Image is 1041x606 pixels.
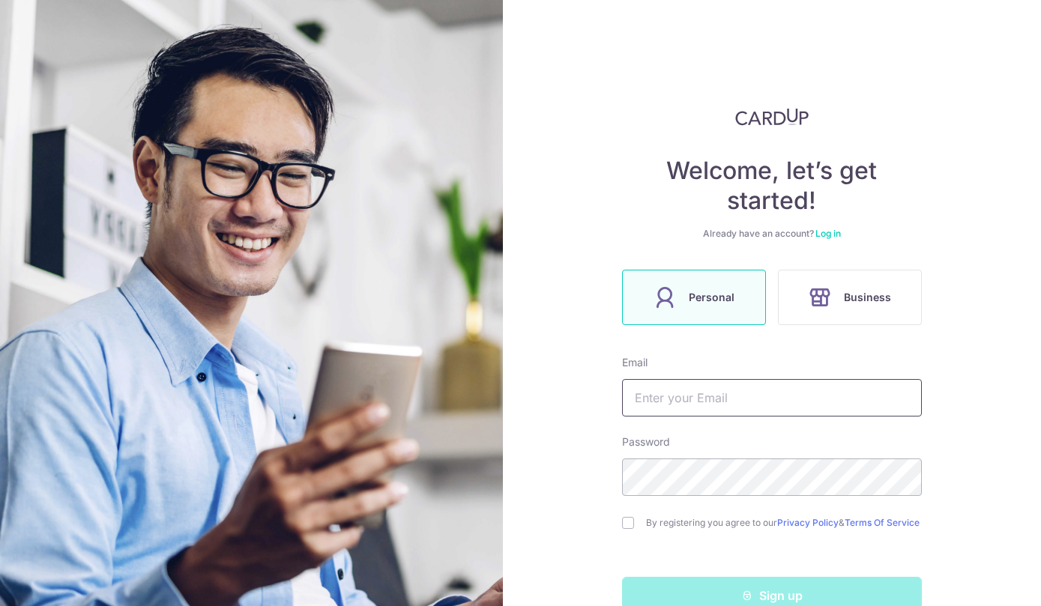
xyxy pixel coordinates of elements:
label: By registering you agree to our & [646,517,922,529]
label: Email [622,355,648,370]
a: Privacy Policy [777,517,839,528]
span: Personal [689,288,734,306]
div: Already have an account? [622,228,922,240]
a: Personal [616,270,772,325]
h4: Welcome, let’s get started! [622,156,922,216]
a: Log in [815,228,841,239]
label: Password [622,434,670,449]
img: CardUp Logo [735,108,809,126]
input: Enter your Email [622,379,922,416]
a: Business [772,270,928,325]
a: Terms Of Service [845,517,920,528]
span: Business [844,288,891,306]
